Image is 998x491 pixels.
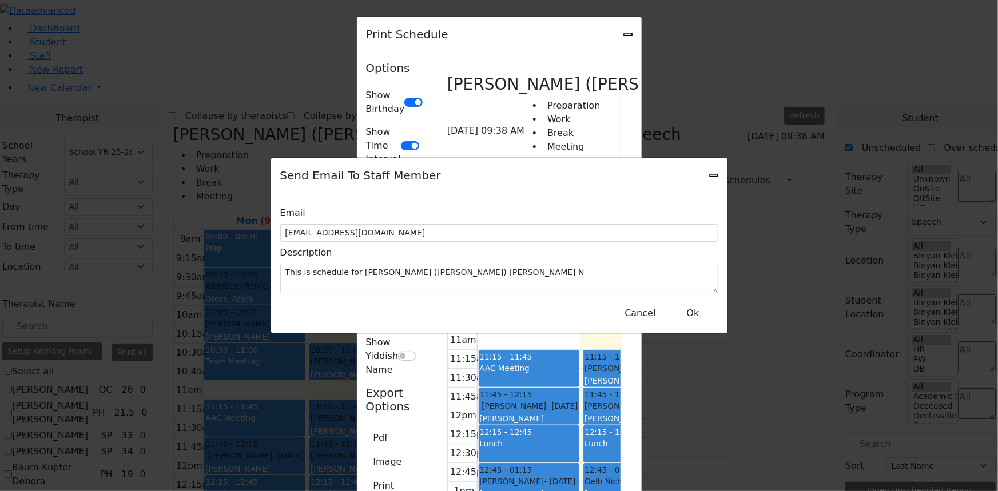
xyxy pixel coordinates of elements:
button: Close [617,302,663,324]
button: Close [673,302,714,324]
button: Close [709,174,718,177]
h5: Send Email To Staff Member [280,167,441,184]
label: Email [280,202,305,224]
label: Description [280,242,332,264]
